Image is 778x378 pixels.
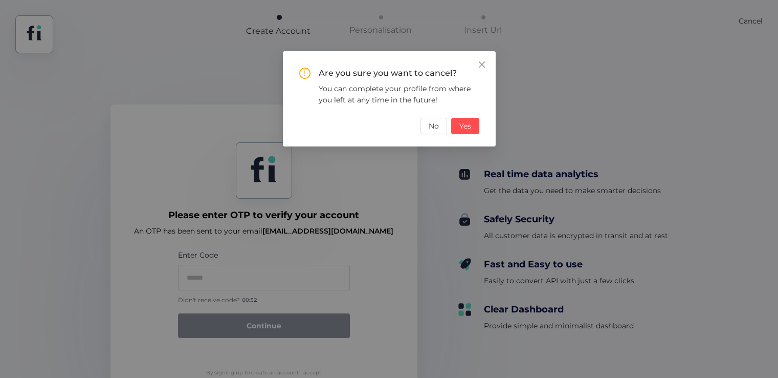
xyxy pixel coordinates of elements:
[319,83,479,106] div: You can complete your profile from where you left at any time in the future!
[319,68,457,78] span: Are you sure you want to cancel?
[451,118,479,134] button: Yes
[468,51,496,79] button: Close
[429,120,439,132] span: No
[420,118,447,134] button: No
[459,120,471,132] span: Yes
